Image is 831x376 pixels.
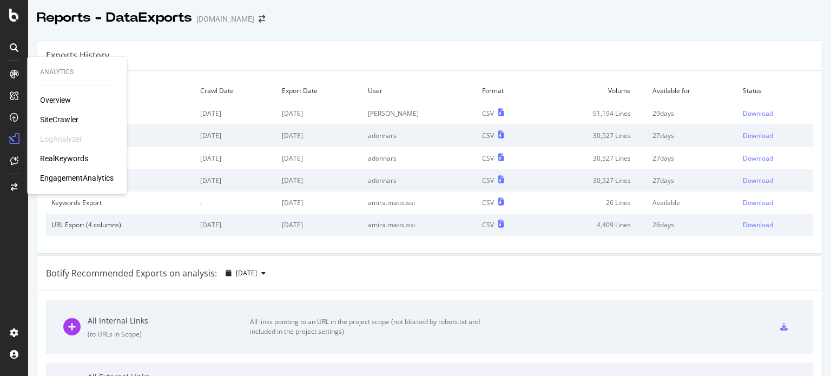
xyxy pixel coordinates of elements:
[250,317,493,337] div: All links pointing to an URL in the project scope (not blocked by robots.txt and included in the ...
[482,198,494,207] div: CSV
[537,214,647,236] td: 4,409 Lines
[743,109,808,118] a: Download
[40,95,71,105] a: Overview
[647,102,737,125] td: 29 days
[537,80,647,102] td: Volume
[236,268,257,278] span: 2025 Sep. 4th
[37,9,192,27] div: Reports - DataExports
[362,124,476,147] td: adonnars
[40,114,78,125] a: SiteCrawler
[743,131,773,140] div: Download
[362,102,476,125] td: [PERSON_NAME]
[40,134,82,144] div: LogAnalyzer
[195,214,276,236] td: [DATE]
[362,147,476,169] td: adonnars
[743,154,773,163] div: Download
[195,102,276,125] td: [DATE]
[276,124,362,147] td: [DATE]
[276,169,362,192] td: [DATE]
[276,147,362,169] td: [DATE]
[195,124,276,147] td: [DATE]
[276,102,362,125] td: [DATE]
[482,154,494,163] div: CSV
[40,173,114,183] a: EngagementAnalytics
[276,214,362,236] td: [DATE]
[743,220,808,229] a: Download
[537,124,647,147] td: 30,527 Lines
[195,80,276,102] td: Crawl Date
[276,192,362,214] td: [DATE]
[537,147,647,169] td: 30,527 Lines
[743,131,808,140] a: Download
[743,198,773,207] div: Download
[40,153,88,164] a: RealKeywords
[46,49,109,62] div: Exports History
[647,147,737,169] td: 27 days
[46,267,217,280] div: Botify Recommended Exports on analysis:
[482,131,494,140] div: CSV
[743,198,808,207] a: Download
[537,192,647,214] td: 26 Lines
[647,214,737,236] td: 26 days
[482,220,494,229] div: CSV
[88,329,250,339] div: ( to URLs in Scope )
[647,169,737,192] td: 27 days
[362,214,476,236] td: amira.matoussi
[743,176,773,185] div: Download
[482,176,494,185] div: CSV
[195,192,276,214] td: -
[737,80,813,102] td: Status
[221,265,270,282] button: [DATE]
[647,80,737,102] td: Available for
[196,14,254,24] div: [DOMAIN_NAME]
[482,109,494,118] div: CSV
[195,147,276,169] td: [DATE]
[88,315,250,326] div: All Internal Links
[743,109,773,118] div: Download
[40,68,114,77] div: Analytics
[477,80,538,102] td: Format
[276,80,362,102] td: Export Date
[537,169,647,192] td: 30,527 Lines
[743,154,808,163] a: Download
[51,198,189,207] div: Keywords Export
[362,169,476,192] td: adonnars
[743,220,773,229] div: Download
[362,80,476,102] td: User
[259,15,265,23] div: arrow-right-arrow-left
[537,102,647,125] td: 91,194 Lines
[780,323,788,331] div: csv-export
[647,124,737,147] td: 27 days
[743,176,808,185] a: Download
[362,192,476,214] td: amira.matoussi
[51,220,189,229] div: URL Export (4 columns)
[652,198,731,207] div: Available
[195,169,276,192] td: [DATE]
